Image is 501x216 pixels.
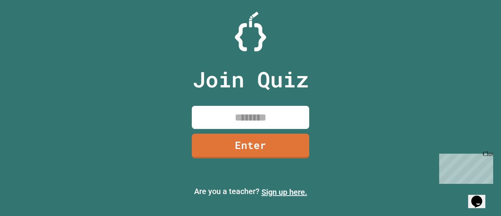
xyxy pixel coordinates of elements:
[261,187,307,197] a: Sign up here.
[192,134,309,158] a: Enter
[6,185,495,198] p: Are you a teacher?
[436,151,493,184] iframe: chat widget
[235,12,266,51] img: Logo.svg
[193,63,309,96] p: Join Quiz
[3,3,54,50] div: Chat with us now!Close
[468,185,493,208] iframe: chat widget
